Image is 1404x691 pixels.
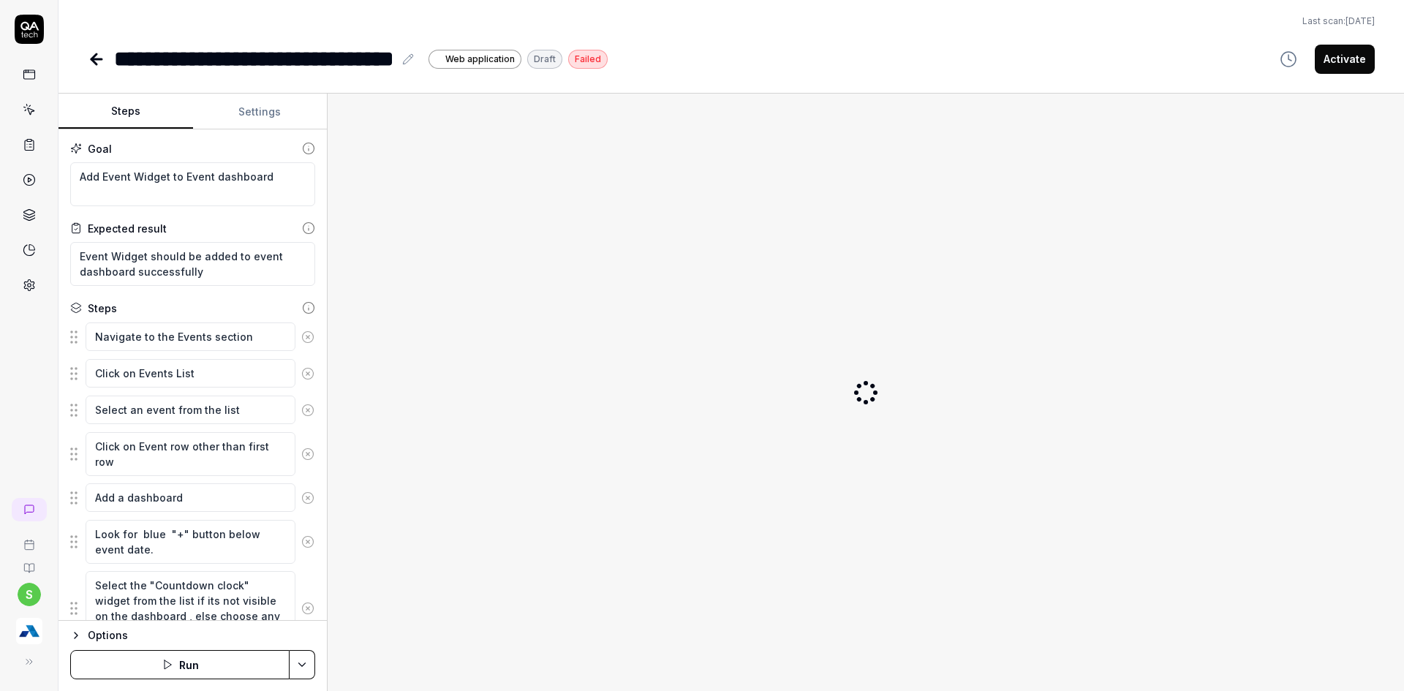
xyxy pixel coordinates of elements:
[88,301,117,316] div: Steps
[295,594,320,623] button: Remove step
[58,94,193,129] button: Steps
[88,627,315,644] div: Options
[1315,45,1375,74] button: Activate
[6,606,52,647] button: Azavista Logo
[12,498,47,521] a: New conversation
[1271,45,1306,74] button: View version history
[6,527,52,551] a: Book a call with us
[295,483,320,513] button: Remove step
[1302,15,1375,28] span: Last scan:
[295,439,320,469] button: Remove step
[1302,15,1375,28] button: Last scan:[DATE]
[70,519,315,564] div: Suggestions
[445,53,515,66] span: Web application
[295,527,320,556] button: Remove step
[568,50,608,69] div: Failed
[70,570,315,646] div: Suggestions
[295,396,320,425] button: Remove step
[295,359,320,388] button: Remove step
[1345,15,1375,26] time: [DATE]
[527,50,562,69] div: Draft
[88,141,112,156] div: Goal
[70,627,315,644] button: Options
[70,358,315,389] div: Suggestions
[70,431,315,477] div: Suggestions
[88,221,167,236] div: Expected result
[70,395,315,426] div: Suggestions
[70,650,290,679] button: Run
[18,583,41,606] button: s
[16,618,42,644] img: Azavista Logo
[193,94,328,129] button: Settings
[70,483,315,513] div: Suggestions
[429,49,521,69] a: Web application
[295,322,320,352] button: Remove step
[70,322,315,352] div: Suggestions
[6,551,52,574] a: Documentation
